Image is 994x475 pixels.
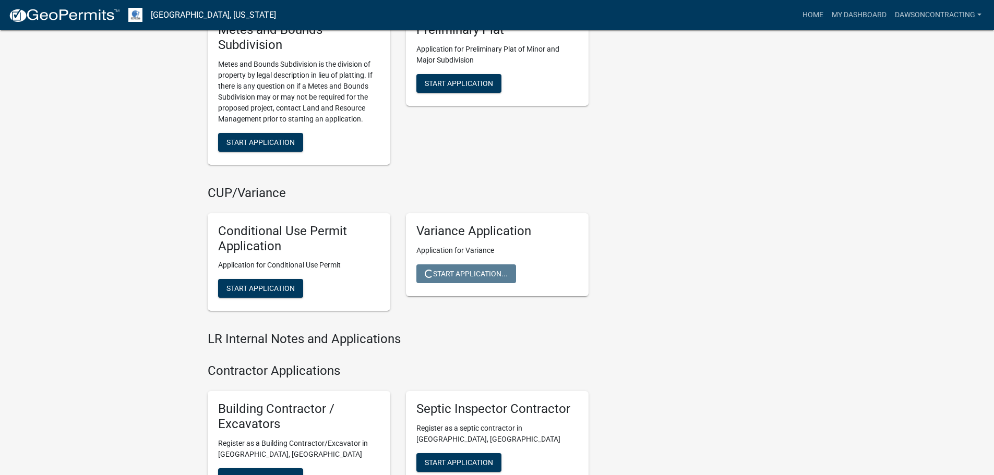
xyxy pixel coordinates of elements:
[226,138,295,147] span: Start Application
[218,260,380,271] p: Application for Conditional Use Permit
[828,5,891,25] a: My Dashboard
[208,332,589,347] h4: LR Internal Notes and Applications
[416,264,516,283] button: Start Application...
[416,423,578,445] p: Register as a septic contractor in [GEOGRAPHIC_DATA], [GEOGRAPHIC_DATA]
[891,5,986,25] a: dawsoncontracting
[208,186,589,201] h4: CUP/Variance
[218,224,380,254] h5: Conditional Use Permit Application
[218,401,380,432] h5: Building Contractor / Excavators
[416,245,578,256] p: Application for Variance
[151,6,276,24] a: [GEOGRAPHIC_DATA], [US_STATE]
[226,284,295,293] span: Start Application
[416,44,578,66] p: Application for Preliminary Plat of Minor and Major Subdivision
[416,453,501,472] button: Start Application
[416,224,578,239] h5: Variance Application
[416,74,501,93] button: Start Application
[798,5,828,25] a: Home
[218,438,380,460] p: Register as a Building Contractor/Excavator in [GEOGRAPHIC_DATA], [GEOGRAPHIC_DATA]
[218,279,303,298] button: Start Application
[416,22,578,38] h5: Preliminary Plat
[128,8,142,22] img: Otter Tail County, Minnesota
[218,133,303,152] button: Start Application
[416,401,578,417] h5: Septic Inspector Contractor
[425,269,508,277] span: Start Application...
[425,79,493,88] span: Start Application
[425,458,493,466] span: Start Application
[218,59,380,125] p: Metes and Bounds Subdivision is the division of property by legal description in lieu of platting...
[218,22,380,53] h5: Metes and Bounds Subdivision
[208,363,589,379] h4: Contractor Applications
